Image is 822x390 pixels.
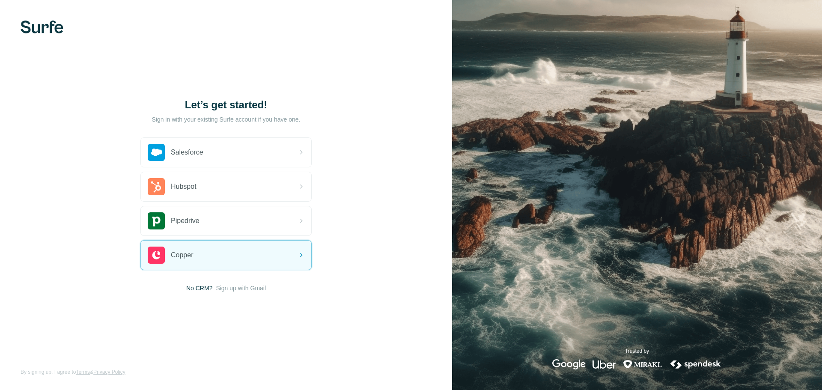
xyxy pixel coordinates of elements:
[171,182,197,192] span: Hubspot
[216,284,266,292] button: Sign up with Gmail
[148,212,165,229] img: pipedrive's logo
[171,147,203,158] span: Salesforce
[186,284,212,292] span: No CRM?
[93,369,125,375] a: Privacy Policy
[152,115,300,124] p: Sign in with your existing Surfe account if you have one.
[21,21,63,33] img: Surfe's logo
[76,369,90,375] a: Terms
[593,359,616,369] img: uber's logo
[552,359,586,369] img: google's logo
[625,347,649,355] p: Trusted by
[623,359,662,369] img: mirakl's logo
[21,368,125,376] span: By signing up, I agree to &
[148,144,165,161] img: salesforce's logo
[140,98,312,112] h1: Let’s get started!
[148,247,165,264] img: copper's logo
[171,250,193,260] span: Copper
[669,359,722,369] img: spendesk's logo
[148,178,165,195] img: hubspot's logo
[171,216,200,226] span: Pipedrive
